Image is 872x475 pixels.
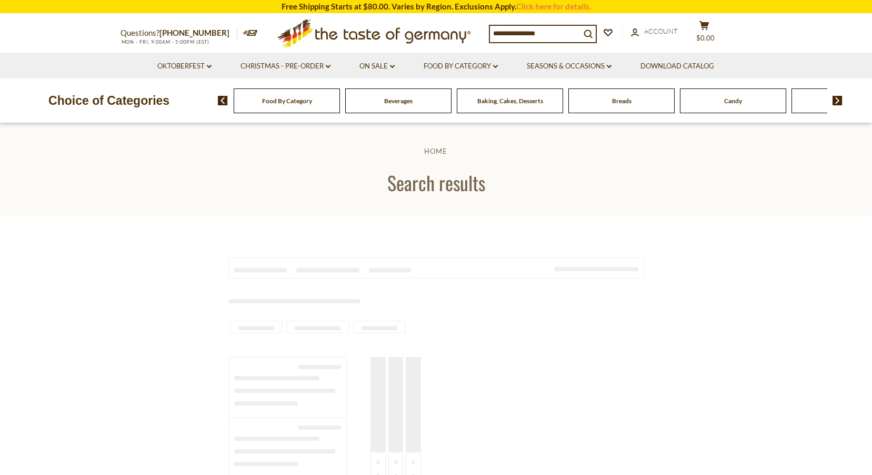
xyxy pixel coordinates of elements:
[631,26,678,37] a: Account
[424,147,447,155] a: Home
[696,34,715,42] span: $0.00
[359,61,395,72] a: On Sale
[121,39,210,45] span: MON - FRI, 9:00AM - 5:00PM (EST)
[384,97,413,105] a: Beverages
[612,97,632,105] a: Breads
[159,28,229,37] a: [PHONE_NUMBER]
[33,171,839,194] h1: Search results
[262,97,312,105] a: Food By Category
[724,97,742,105] a: Candy
[516,2,591,11] a: Click here for details.
[644,27,678,35] span: Account
[424,61,498,72] a: Food By Category
[833,96,843,105] img: next arrow
[218,96,228,105] img: previous arrow
[121,26,237,40] p: Questions?
[157,61,212,72] a: Oktoberfest
[240,61,330,72] a: Christmas - PRE-ORDER
[477,97,543,105] a: Baking, Cakes, Desserts
[689,21,720,47] button: $0.00
[527,61,612,72] a: Seasons & Occasions
[640,61,714,72] a: Download Catalog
